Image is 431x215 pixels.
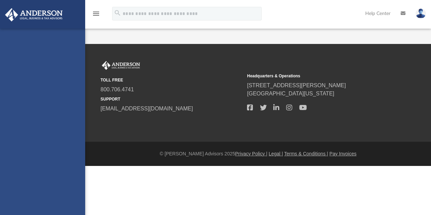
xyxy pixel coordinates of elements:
div: © [PERSON_NAME] Advisors 2025 [85,150,431,157]
a: Pay Invoices [329,151,356,156]
a: 800.706.4741 [101,87,134,92]
small: SUPPORT [101,96,242,102]
a: menu [92,13,100,18]
img: Anderson Advisors Platinum Portal [3,8,65,21]
i: search [114,9,121,17]
small: Headquarters & Operations [247,73,389,79]
img: Anderson Advisors Platinum Portal [101,61,141,70]
a: Terms & Conditions | [284,151,328,156]
a: Legal | [269,151,283,156]
small: TOLL FREE [101,77,242,83]
i: menu [92,10,100,18]
a: [GEOGRAPHIC_DATA][US_STATE] [247,91,334,96]
a: [STREET_ADDRESS][PERSON_NAME] [247,82,346,88]
img: User Pic [416,9,426,18]
a: [EMAIL_ADDRESS][DOMAIN_NAME] [101,106,193,111]
a: Privacy Policy | [235,151,267,156]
